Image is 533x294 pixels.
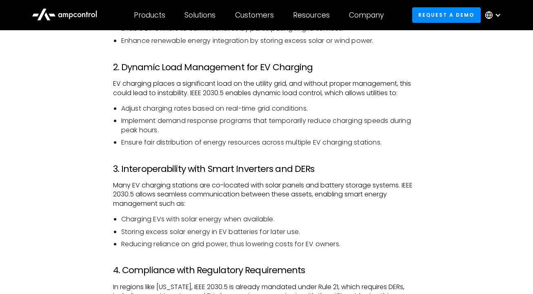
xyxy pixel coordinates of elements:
li: Ensure fair distribution of energy resources across multiple EV charging stations. [121,138,420,147]
div: Solutions [184,11,215,20]
li: Enhance renewable energy integration by storing excess solar or wind power. [121,36,420,45]
h3: 4. Compliance with Regulatory Requirements [113,265,420,276]
div: Company [349,11,384,20]
h3: 2. Dynamic Load Management for EV Charging [113,62,420,73]
p: Many EV charging stations are co-located with solar panels and battery storage systems. IEEE 2030... [113,181,420,208]
div: Resources [293,11,330,20]
li: Storing excess solar energy in EV batteries for later use. [121,227,420,236]
li: Implement demand response programs that temporarily reduce charging speeds during peak hours. [121,116,420,135]
div: Customers [235,11,274,20]
li: Adjust charging rates based on real-time grid conditions. [121,104,420,113]
a: Request a demo [412,7,481,22]
div: Products [134,11,165,20]
p: EV charging places a significant load on the utility grid, and without proper management, this co... [113,79,420,98]
li: Charging EVs with solar energy when available. [121,215,420,224]
li: Reducing reliance on grid power, thus lowering costs for EV owners. [121,240,420,249]
h3: 3. Interoperability with Smart Inverters and DERs [113,164,420,174]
